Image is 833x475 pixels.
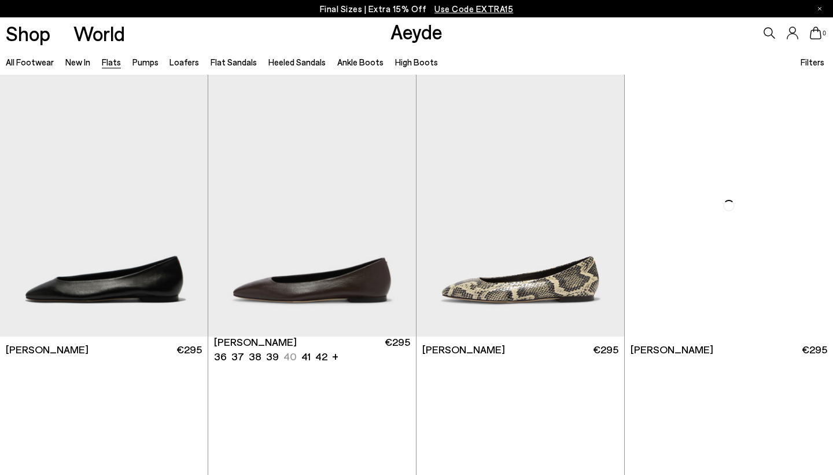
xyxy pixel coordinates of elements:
[625,75,833,336] img: Ellie Suede Almond-Toe Flats
[249,349,261,364] li: 38
[385,335,410,364] span: €295
[6,342,89,357] span: [PERSON_NAME]
[417,75,624,336] img: Ellie Almond-Toe Flats
[821,30,827,36] span: 0
[268,57,326,67] a: Heeled Sandals
[593,342,618,357] span: €295
[315,349,327,364] li: 42
[73,23,125,43] a: World
[390,19,443,43] a: Aeyde
[417,337,624,363] a: [PERSON_NAME] €295
[810,27,821,39] a: 0
[631,342,713,357] span: [PERSON_NAME]
[301,349,311,364] li: 41
[214,349,227,364] li: 36
[208,75,416,336] a: Next slide Previous slide
[320,2,514,16] p: Final Sizes | Extra 15% Off
[332,348,338,364] li: +
[176,342,202,357] span: €295
[6,57,54,67] a: All Footwear
[801,57,824,67] span: Filters
[169,57,199,67] a: Loafers
[208,75,416,336] div: 1 / 6
[395,57,438,67] a: High Boots
[6,23,50,43] a: Shop
[337,57,384,67] a: Ankle Boots
[65,57,90,67] a: New In
[214,335,297,349] span: [PERSON_NAME]
[132,57,159,67] a: Pumps
[214,349,324,364] ul: variant
[102,57,121,67] a: Flats
[434,3,513,14] span: Navigate to /collections/ss25-final-sizes
[208,337,416,363] a: [PERSON_NAME] 36 37 38 39 40 41 42 + €295
[208,75,416,336] img: Ellie Almond-Toe Flats
[231,349,244,364] li: 37
[211,57,257,67] a: Flat Sandals
[802,342,827,357] span: €295
[422,342,505,357] span: [PERSON_NAME]
[625,337,833,363] a: [PERSON_NAME] €295
[266,349,279,364] li: 39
